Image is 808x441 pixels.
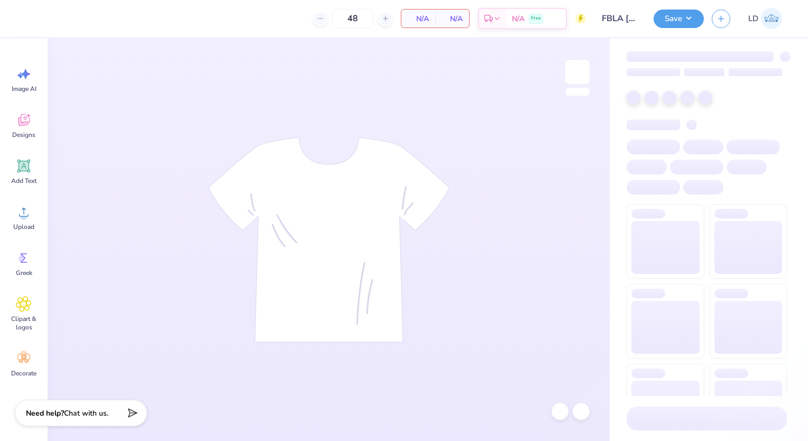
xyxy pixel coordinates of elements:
input: Untitled Design [594,8,646,29]
img: tee-skeleton.svg [208,137,450,343]
span: Upload [13,223,34,231]
input: – – [332,9,373,28]
strong: Need help? [26,408,64,418]
span: LD [748,13,758,25]
button: Save [654,10,704,28]
span: N/A [512,13,525,24]
span: Image AI [12,85,36,93]
span: Chat with us. [64,408,108,418]
span: Designs [12,131,35,139]
img: Lexus Diaz [761,8,782,29]
span: Decorate [11,369,36,378]
span: N/A [442,13,463,24]
span: Greek [16,269,32,277]
a: LD [743,8,787,29]
span: N/A [408,13,429,24]
span: Free [531,15,541,22]
span: Clipart & logos [6,315,41,332]
span: Add Text [11,177,36,185]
